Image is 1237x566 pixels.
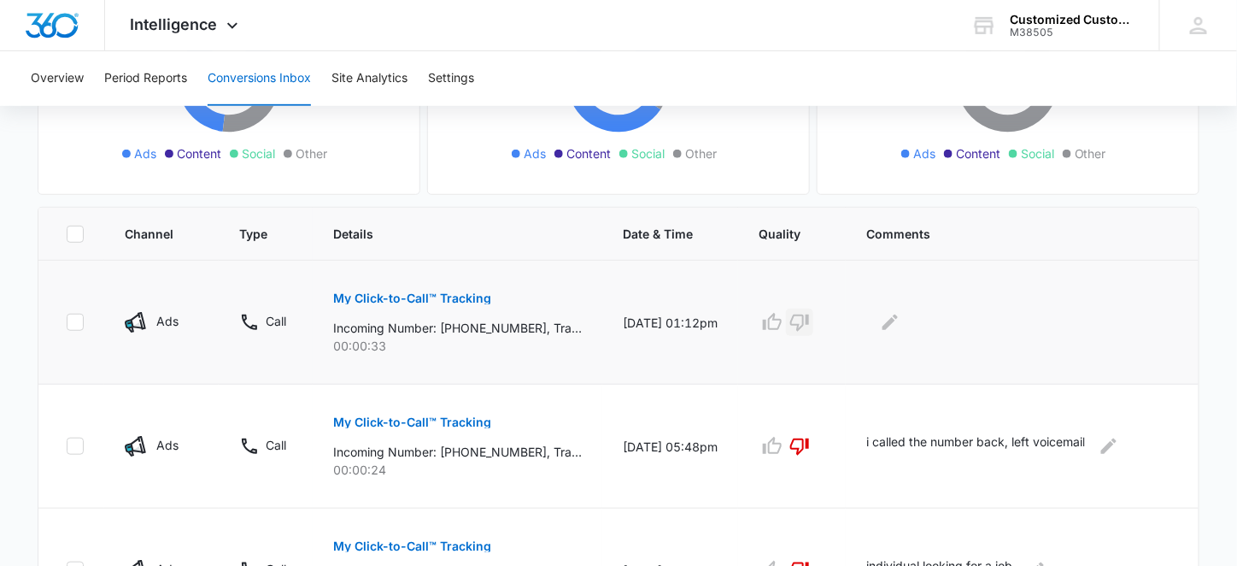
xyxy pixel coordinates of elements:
div: account name [1010,13,1134,27]
span: Other [296,144,327,162]
button: Site Analytics [331,51,407,106]
button: Overview [31,51,84,106]
p: 00:00:24 [333,461,582,479]
span: Type [239,225,267,243]
span: Channel [125,225,173,243]
span: Content [177,144,221,162]
span: Other [685,144,717,162]
button: Edit Comments [876,309,904,336]
span: Quality [759,225,800,243]
p: Ads [156,436,179,454]
span: Intelligence [131,15,218,33]
p: 00:00:33 [333,337,582,355]
p: Incoming Number: [PHONE_NUMBER], Tracking Number: [PHONE_NUMBER], Ring To: [PHONE_NUMBER], Caller... [333,319,582,337]
button: Period Reports [104,51,187,106]
button: My Click-to-Call™ Tracking [333,402,491,443]
span: Social [1021,144,1054,162]
p: My Click-to-Call™ Tracking [333,292,491,304]
p: Call [266,312,286,330]
p: i called the number back, left voicemail [866,433,1085,460]
div: account id [1010,27,1134,38]
p: Incoming Number: [PHONE_NUMBER], Tracking Number: [PHONE_NUMBER], Ring To: [PHONE_NUMBER], Caller... [333,443,582,461]
span: Ads [524,144,546,162]
button: Settings [428,51,474,106]
span: Content [956,144,1000,162]
td: [DATE] 05:48pm [602,385,738,509]
span: Date & Time [623,225,693,243]
span: Other [1075,144,1106,162]
p: My Click-to-Call™ Tracking [333,416,491,428]
p: Call [266,436,286,454]
button: Conversions Inbox [208,51,311,106]
span: Social [242,144,275,162]
p: My Click-to-Call™ Tracking [333,540,491,552]
button: Edit Comments [1095,433,1123,460]
span: Ads [913,144,935,162]
p: Ads [156,312,179,330]
span: Comments [866,225,1146,243]
td: [DATE] 01:12pm [602,261,738,385]
button: My Click-to-Call™ Tracking [333,278,491,319]
span: Details [333,225,557,243]
span: Ads [134,144,156,162]
span: Social [631,144,665,162]
span: Content [566,144,611,162]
